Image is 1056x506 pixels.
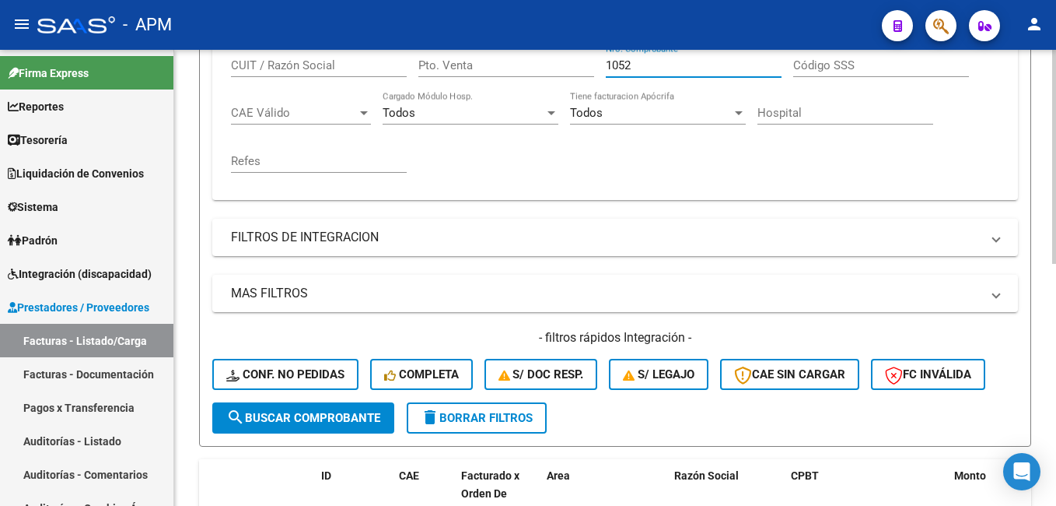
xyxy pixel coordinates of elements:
span: Area [547,469,570,482]
span: Sistema [8,199,58,216]
span: CAE Válido [231,106,357,120]
span: Completa [384,367,459,381]
span: Razón Social [674,469,739,482]
button: Borrar Filtros [407,402,547,434]
button: Completa [370,359,473,390]
mat-panel-title: FILTROS DE INTEGRACION [231,229,981,246]
span: Integración (discapacidad) [8,265,152,283]
span: S/ legajo [623,367,694,381]
span: Buscar Comprobante [226,411,380,425]
span: CAE [399,469,419,482]
span: CAE SIN CARGAR [734,367,845,381]
span: Tesorería [8,132,68,149]
span: Todos [383,106,415,120]
span: Padrón [8,232,58,249]
span: CPBT [791,469,819,482]
span: ID [321,469,331,482]
button: CAE SIN CARGAR [720,359,859,390]
span: Prestadores / Proveedores [8,299,149,316]
button: Conf. no pedidas [212,359,358,390]
span: - APM [123,8,172,42]
button: FC Inválida [871,359,985,390]
span: Conf. no pedidas [226,367,344,381]
mat-icon: person [1025,15,1044,33]
mat-expansion-panel-header: MAS FILTROS [212,275,1018,312]
button: S/ Doc Resp. [484,359,598,390]
mat-icon: delete [421,408,439,427]
div: Open Intercom Messenger [1003,453,1040,490]
mat-icon: search [226,408,245,427]
span: Firma Express [8,65,89,82]
span: Borrar Filtros [421,411,533,425]
button: Buscar Comprobante [212,402,394,434]
mat-panel-title: MAS FILTROS [231,285,981,302]
span: Facturado x Orden De [461,469,519,500]
span: FC Inválida [885,367,971,381]
span: Liquidación de Convenios [8,165,144,182]
span: Reportes [8,98,64,115]
button: S/ legajo [609,359,708,390]
h4: - filtros rápidos Integración - [212,329,1018,346]
span: Todos [570,106,603,120]
span: Monto [954,469,986,482]
mat-icon: menu [12,15,31,33]
mat-expansion-panel-header: FILTROS DE INTEGRACION [212,219,1018,256]
span: S/ Doc Resp. [498,367,584,381]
